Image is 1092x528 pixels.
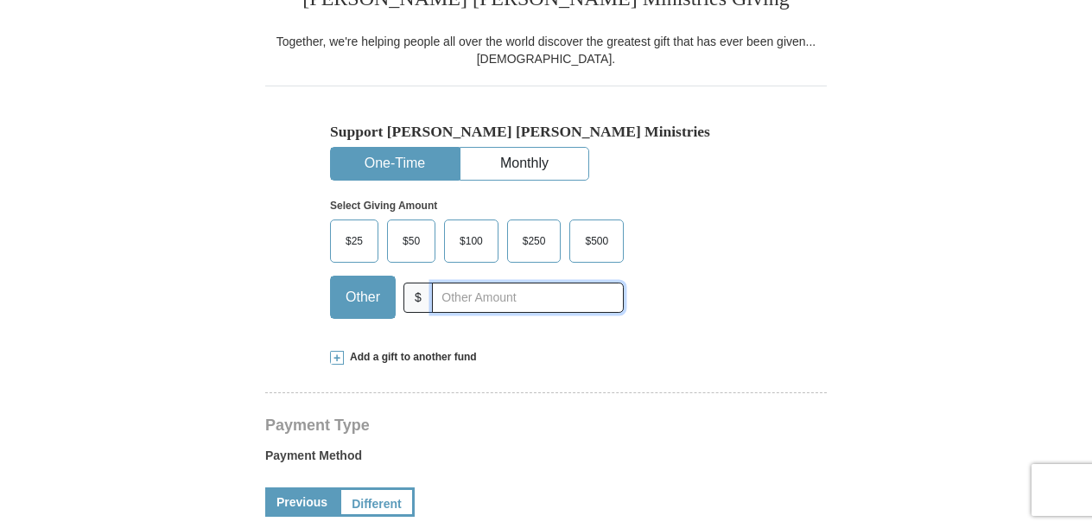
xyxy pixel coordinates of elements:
a: Different [339,487,415,517]
label: Payment Method [265,447,827,473]
span: Add a gift to another fund [344,350,477,365]
span: $500 [576,228,617,254]
a: Previous [265,487,339,517]
button: Monthly [460,148,588,180]
button: One-Time [331,148,459,180]
input: Other Amount [432,283,624,313]
div: Together, we're helping people all over the world discover the greatest gift that has ever been g... [265,33,827,67]
span: $250 [514,228,555,254]
strong: Select Giving Amount [330,200,437,212]
span: $25 [337,228,371,254]
h5: Support [PERSON_NAME] [PERSON_NAME] Ministries [330,123,762,141]
h4: Payment Type [265,418,827,432]
span: $50 [394,228,429,254]
span: $ [403,283,433,313]
span: Other [337,284,389,310]
span: $100 [451,228,492,254]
